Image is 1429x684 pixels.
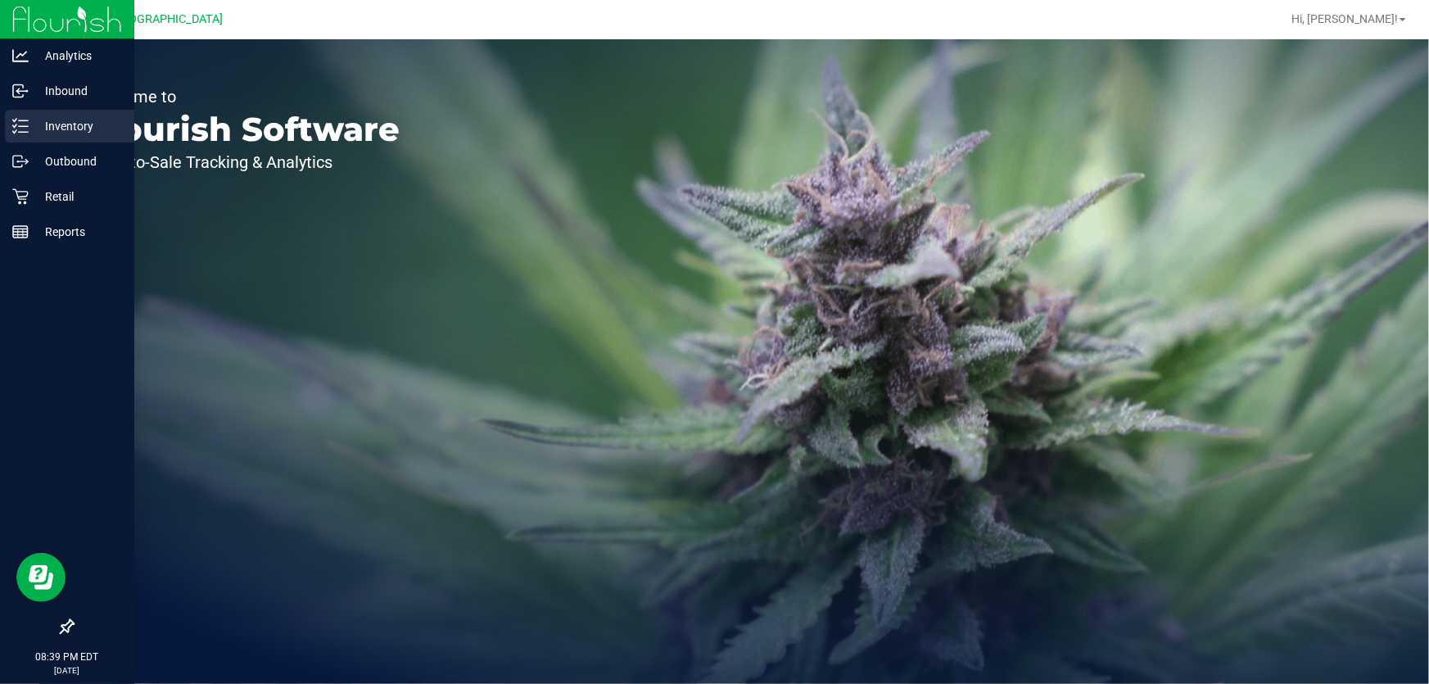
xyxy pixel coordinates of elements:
[111,12,224,26] span: [GEOGRAPHIC_DATA]
[16,553,66,602] iframe: Resource center
[29,222,127,242] p: Reports
[7,650,127,664] p: 08:39 PM EDT
[88,113,400,146] p: Flourish Software
[7,664,127,677] p: [DATE]
[88,88,400,105] p: Welcome to
[29,46,127,66] p: Analytics
[29,187,127,206] p: Retail
[29,152,127,171] p: Outbound
[12,153,29,170] inline-svg: Outbound
[12,118,29,134] inline-svg: Inventory
[1291,12,1398,25] span: Hi, [PERSON_NAME]!
[12,83,29,99] inline-svg: Inbound
[12,48,29,64] inline-svg: Analytics
[29,81,127,101] p: Inbound
[88,154,400,170] p: Seed-to-Sale Tracking & Analytics
[12,224,29,240] inline-svg: Reports
[12,188,29,205] inline-svg: Retail
[29,116,127,136] p: Inventory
